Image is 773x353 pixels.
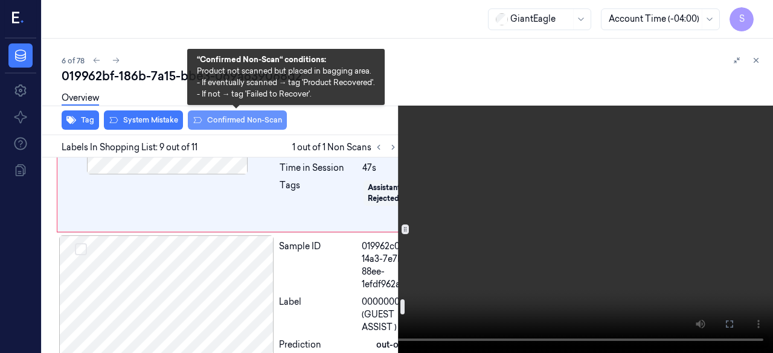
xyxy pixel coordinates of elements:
div: Tags [280,179,358,224]
span: 00000009023 (GUEST ASSIST ) [362,296,423,334]
div: 019962c0-14a3-7e7b-88ee-1efdf962ab45 [362,240,423,291]
button: S [730,7,754,31]
button: Tag [62,110,99,130]
div: 47s [362,162,422,174]
button: System Mistake [104,110,183,130]
div: Time in Session [280,162,358,174]
button: Confirmed Non-Scan [188,110,287,130]
a: Overview [62,92,99,106]
div: Assistant Rejected [368,182,413,204]
button: Select row [75,243,87,255]
span: 6 of 78 [62,56,85,66]
div: Label [279,296,357,334]
div: 019962bf-186b-7a15-bbe3-069a639068d2 [62,68,763,84]
span: 1 out of 1 Non Scans [292,140,400,154]
span: Labels In Shopping List: 9 out of 11 [62,141,197,154]
div: Sample ID [279,240,357,291]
